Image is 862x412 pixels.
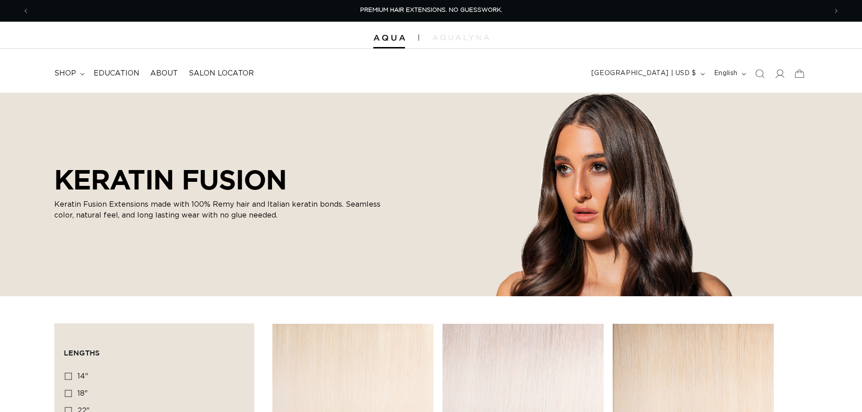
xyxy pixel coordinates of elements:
[183,63,259,84] a: Salon Locator
[64,333,245,365] summary: Lengths (0 selected)
[586,65,709,82] button: [GEOGRAPHIC_DATA] | USD $
[433,35,489,40] img: aqualyna.com
[49,63,88,84] summary: shop
[77,390,88,397] span: 18"
[54,199,398,221] p: Keratin Fusion Extensions made with 100% Remy hair and Italian keratin bonds. Seamless color, nat...
[750,64,770,84] summary: Search
[826,2,846,19] button: Next announcement
[360,7,502,13] span: PREMIUM HAIR EXTENSIONS. NO GUESSWORK.
[54,69,76,78] span: shop
[714,69,738,78] span: English
[88,63,145,84] a: Education
[145,63,183,84] a: About
[54,164,398,195] h2: KERATIN FUSION
[150,69,178,78] span: About
[64,349,100,357] span: Lengths
[77,373,88,380] span: 14"
[189,69,254,78] span: Salon Locator
[591,69,696,78] span: [GEOGRAPHIC_DATA] | USD $
[373,35,405,41] img: Aqua Hair Extensions
[16,2,36,19] button: Previous announcement
[709,65,750,82] button: English
[94,69,139,78] span: Education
